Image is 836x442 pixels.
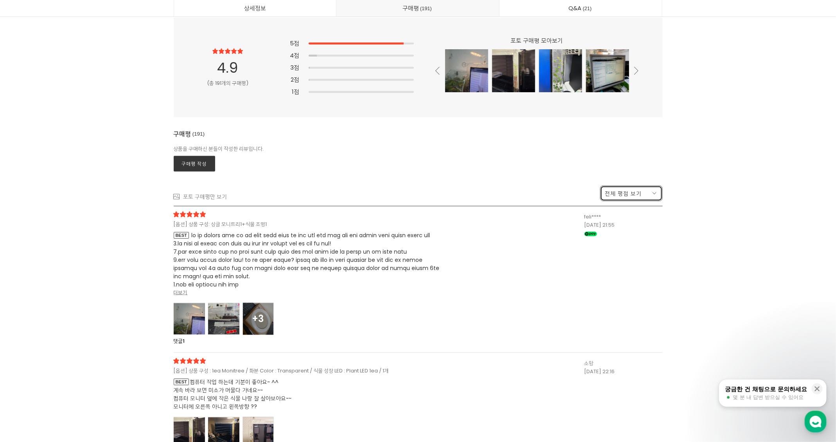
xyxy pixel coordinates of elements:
span: BEST [174,379,189,385]
div: 포토 구매평 모아보기 [445,36,629,49]
div: 포토 구매평만 보기 [183,192,227,201]
span: 21 [582,4,593,13]
span: 1점 [292,87,299,96]
span: 컴퓨터 작업 하는데 기분이 좋아요~ ^^ 계속 바라 보면 미소가 머물다 가네요~~ 컴퓨터 모니터 옆에 작은 식물 나랑 잘 살아보아요~~ 모니터에 오른쪽 아니고 왼쪽방향 ?? [174,378,448,411]
a: 대화 [52,248,101,267]
div: (총 191개의 구매평) [192,79,264,88]
span: 5점 [290,39,299,48]
span: 전체 평점 보기 [605,190,642,197]
div: 소망 [584,360,663,368]
span: BEST [174,232,189,239]
span: 1 [183,337,185,345]
img: npay_icon_32.png [584,232,597,237]
strong: 댓글 [174,337,183,345]
span: lo ip dolors ame co ad elit sedd eius te inc utl etd mag ali eni admin veni quisn exerc ull 3.la ... [174,231,440,338]
strong: +3 [252,312,264,325]
span: 2점 [291,75,299,84]
a: 포토 구매평만 보기 [174,192,227,201]
span: 191 [419,4,433,13]
span: 191 [191,130,206,138]
span: 3점 [290,63,299,72]
span: [옵션] 상품 구성 : 1ea Monitree / 화분 Color : Transparent / 식물 성장 LED : Plant LED 1ea / 1개 [174,367,428,375]
div: 4.9 [192,57,264,79]
div: 구매평 [174,129,206,145]
a: 설정 [101,248,150,267]
div: 상품을 구매하신 분들이 작성한 리뷰입니다. [174,145,663,153]
a: 구매평 작성 [174,156,215,171]
div: [DATE] 21:55 [584,221,663,229]
span: 4점 [290,51,299,60]
div: [DATE] 22:16 [584,368,663,376]
a: 전체 평점 보기 [600,186,663,201]
strong: 더보기 [174,289,188,296]
span: 설정 [121,259,130,266]
a: 홈 [2,248,52,267]
span: [옵션] 상품 구성: 싱글 모니트리1+식물 조명1 [174,220,428,229]
span: 홈 [25,259,29,266]
span: 대화 [72,260,81,266]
